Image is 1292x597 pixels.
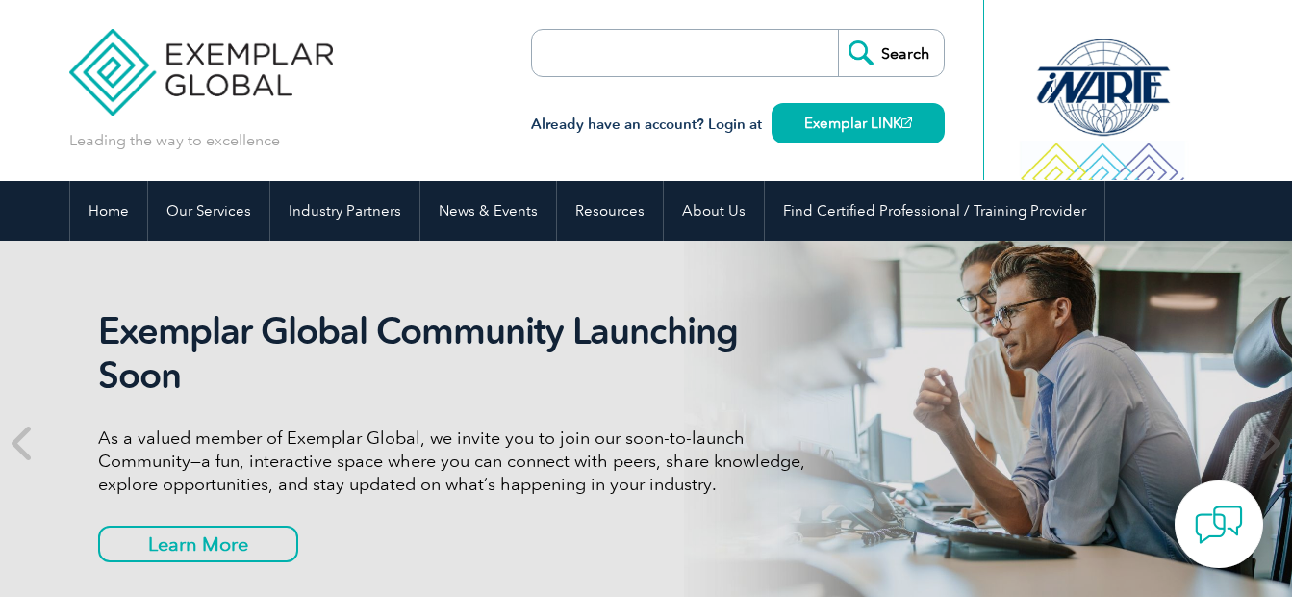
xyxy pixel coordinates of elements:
[1195,501,1243,549] img: contact-chat.png
[98,427,820,496] p: As a valued member of Exemplar Global, we invite you to join our soon-to-launch Community—a fun, ...
[772,103,945,143] a: Exemplar LINK
[98,526,298,562] a: Learn More
[98,309,820,398] h2: Exemplar Global Community Launching Soon
[148,181,269,241] a: Our Services
[69,130,280,151] p: Leading the way to excellence
[557,181,663,241] a: Resources
[70,181,147,241] a: Home
[664,181,764,241] a: About Us
[420,181,556,241] a: News & Events
[838,30,944,76] input: Search
[531,113,945,137] h3: Already have an account? Login at
[270,181,419,241] a: Industry Partners
[765,181,1104,241] a: Find Certified Professional / Training Provider
[901,117,912,128] img: open_square.png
